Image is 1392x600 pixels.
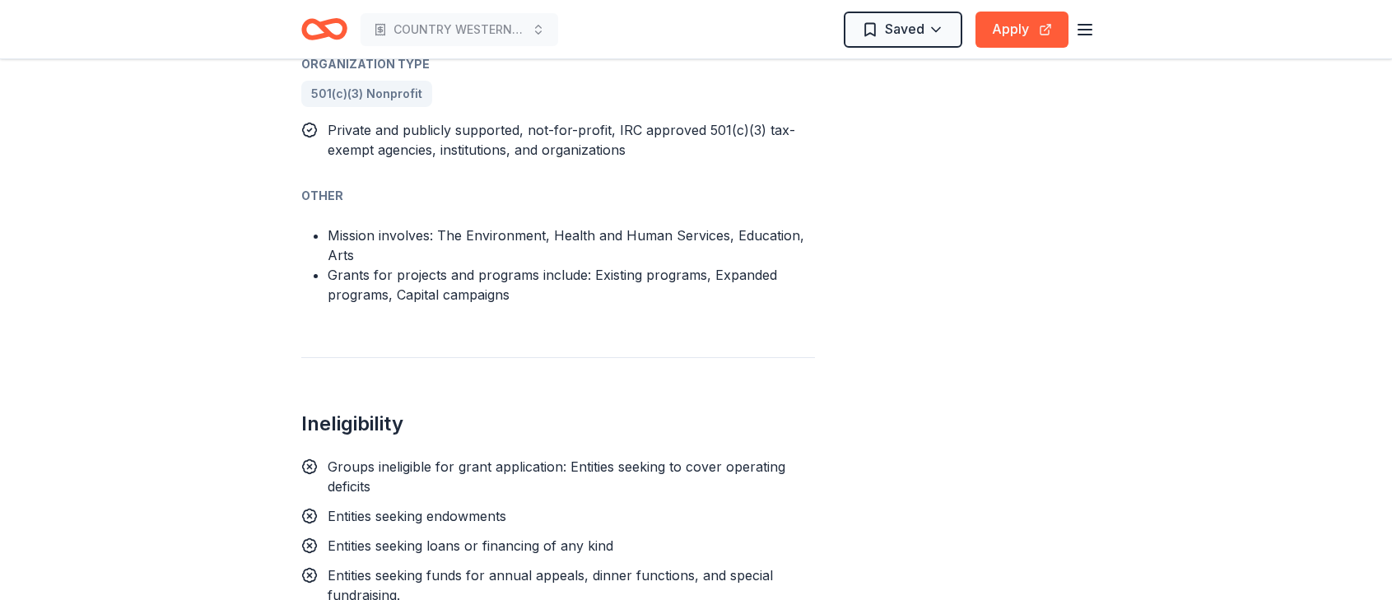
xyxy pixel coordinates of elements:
li: Grants for projects and programs include: Existing programs, Expanded programs, Capital campaigns [328,265,815,305]
a: 501(c)(3) Nonprofit [301,81,432,107]
span: Entities seeking loans or financing of any kind [328,537,613,554]
button: Saved [844,12,962,48]
button: Apply [975,12,1068,48]
span: Groups ineligible for grant application: Entities seeking to cover operating deficits [328,458,785,495]
a: Home [301,10,347,49]
div: Other [301,186,815,206]
span: Private and publicly supported, not-for-profit, IRC approved 501(c)(3) tax-exempt agencies, insti... [328,122,795,158]
span: 501(c)(3) Nonprofit [311,84,422,104]
button: COUNTRY WESTERN BLUEGRASS MUSIC HALL OF FAME & MUSEUM [361,13,558,46]
span: COUNTRY WESTERN BLUEGRASS MUSIC HALL OF FAME & MUSEUM [393,20,525,40]
span: Saved [885,18,924,40]
span: Entities seeking endowments [328,508,506,524]
li: Mission involves: The Environment, Health and Human Services, Education, Arts [328,226,815,265]
div: Organization Type [301,54,815,74]
h2: Ineligibility [301,411,815,437]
